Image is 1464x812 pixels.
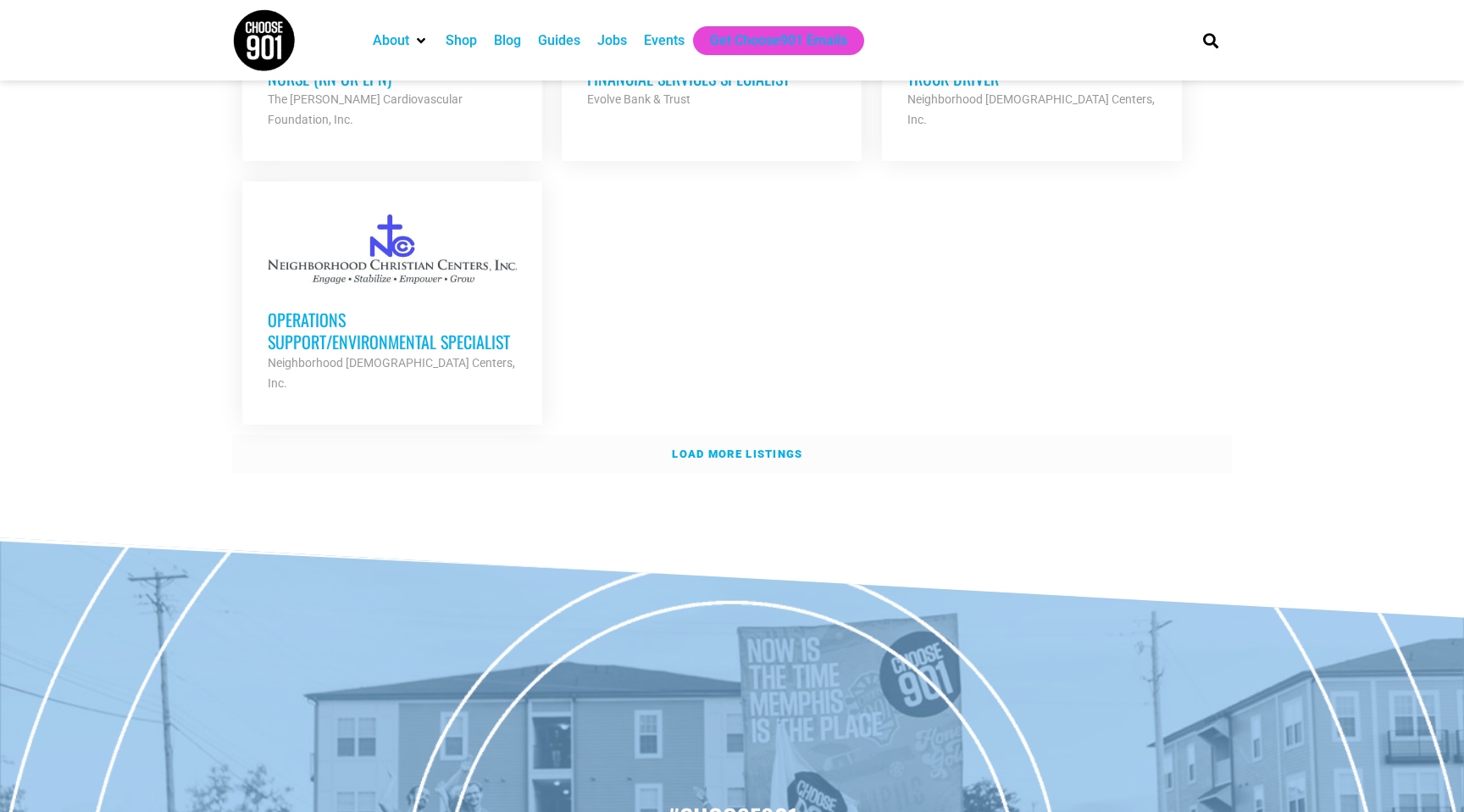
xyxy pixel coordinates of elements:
[538,31,580,51] a: Guides
[1197,26,1225,54] div: Search
[494,31,521,51] a: Blog
[644,31,685,51] a: Events
[364,26,1174,55] nav: Main nav
[907,92,1155,126] strong: Neighborhood [DEMOGRAPHIC_DATA] Centers, Inc.
[446,31,477,51] a: Shop
[587,67,836,89] h3: Financial Services Specialist
[710,31,847,51] a: Get Choose901 Emails
[232,435,1232,474] a: Load more listings
[268,92,463,126] strong: The [PERSON_NAME] Cardiovascular Foundation, Inc.
[268,356,515,390] strong: Neighborhood [DEMOGRAPHIC_DATA] Centers, Inc.
[364,26,437,55] div: About
[373,31,409,51] a: About
[587,92,690,106] strong: Evolve Bank & Trust
[268,309,517,353] h3: Operations Support/Environmental Specialist
[242,181,542,419] a: Operations Support/Environmental Specialist Neighborhood [DEMOGRAPHIC_DATA] Centers, Inc.
[672,448,802,460] strong: Load more listings
[597,31,627,51] a: Jobs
